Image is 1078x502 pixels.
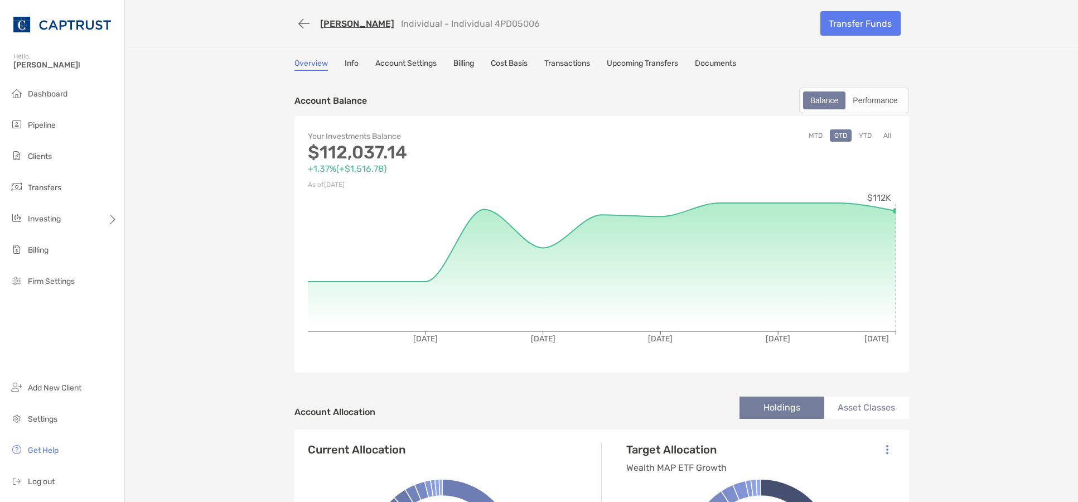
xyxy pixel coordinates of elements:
[626,443,727,456] h4: Target Allocation
[401,18,540,29] p: Individual - Individual 4PD05006
[10,211,23,225] img: investing icon
[294,59,328,71] a: Overview
[879,129,896,142] button: All
[13,4,111,45] img: CAPTRUST Logo
[28,152,52,161] span: Clients
[10,243,23,256] img: billing icon
[28,120,56,130] span: Pipeline
[830,129,852,142] button: QTD
[820,11,901,36] a: Transfer Funds
[28,183,61,192] span: Transfers
[28,214,61,224] span: Investing
[345,59,359,71] a: Info
[375,59,437,71] a: Account Settings
[28,277,75,286] span: Firm Settings
[308,146,602,160] p: $112,037.14
[13,60,118,70] span: [PERSON_NAME]!
[28,446,59,455] span: Get Help
[648,334,673,344] tspan: [DATE]
[10,118,23,131] img: pipeline icon
[10,412,23,425] img: settings icon
[10,180,23,194] img: transfers icon
[308,178,602,192] p: As of [DATE]
[294,94,367,108] p: Account Balance
[308,443,405,456] h4: Current Allocation
[864,334,889,344] tspan: [DATE]
[799,88,909,113] div: segmented control
[626,461,727,475] p: Wealth MAP ETF Growth
[28,414,57,424] span: Settings
[695,59,736,71] a: Documents
[10,443,23,456] img: get-help icon
[10,380,23,394] img: add_new_client icon
[453,59,474,71] a: Billing
[308,162,602,176] p: +1.37% ( +$1,516.78 )
[308,129,602,143] p: Your Investments Balance
[28,89,67,99] span: Dashboard
[544,59,590,71] a: Transactions
[10,274,23,287] img: firm-settings icon
[320,18,394,29] a: [PERSON_NAME]
[886,445,888,455] img: Icon List Menu
[413,334,437,344] tspan: [DATE]
[28,383,81,393] span: Add New Client
[867,192,891,203] tspan: $112K
[804,93,845,108] div: Balance
[824,397,909,419] li: Asset Classes
[804,129,827,142] button: MTD
[294,407,375,417] h4: Account Allocation
[10,474,23,487] img: logout icon
[766,334,790,344] tspan: [DATE]
[10,149,23,162] img: clients icon
[739,397,824,419] li: Holdings
[847,93,903,108] div: Performance
[854,129,876,142] button: YTD
[530,334,555,344] tspan: [DATE]
[491,59,528,71] a: Cost Basis
[28,245,49,255] span: Billing
[28,477,55,486] span: Log out
[10,86,23,100] img: dashboard icon
[607,59,678,71] a: Upcoming Transfers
